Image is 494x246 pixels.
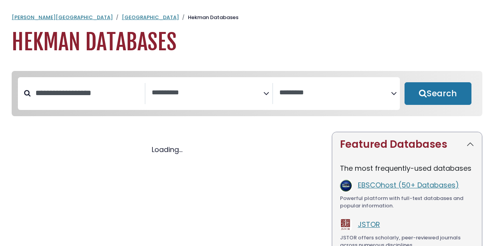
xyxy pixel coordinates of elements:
[31,87,145,99] input: Search database by title or keyword
[12,144,322,155] div: Loading...
[358,219,380,229] a: JSTOR
[179,14,238,21] li: Hekman Databases
[12,71,482,116] nav: Search filters
[358,180,459,190] a: EBSCOhost (50+ Databases)
[332,132,482,157] button: Featured Databases
[340,163,474,173] p: The most frequently-used databases
[152,89,263,97] textarea: Search
[12,29,482,55] h1: Hekman Databases
[122,14,179,21] a: [GEOGRAPHIC_DATA]
[279,89,391,97] textarea: Search
[12,14,482,21] nav: breadcrumb
[340,195,474,210] div: Powerful platform with full-text databases and popular information.
[405,82,471,105] button: Submit for Search Results
[12,14,113,21] a: [PERSON_NAME][GEOGRAPHIC_DATA]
